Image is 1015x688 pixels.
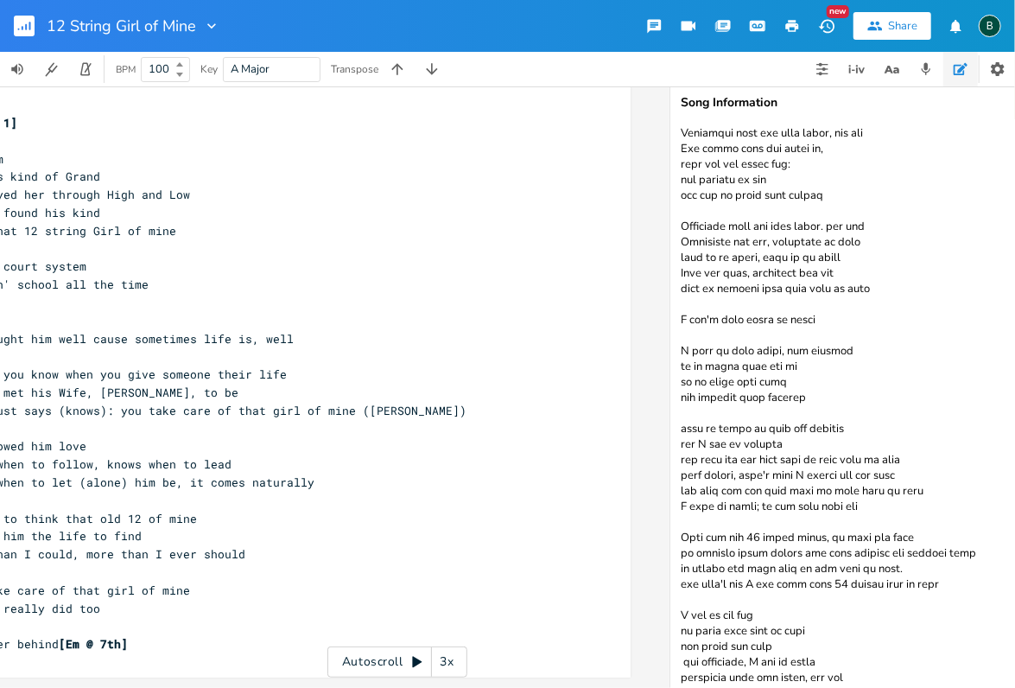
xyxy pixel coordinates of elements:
[979,6,1001,46] button: B
[59,636,128,652] span: [Em @ 7th]
[888,18,917,34] div: Share
[116,65,136,74] div: BPM
[200,64,218,74] div: Key
[231,61,270,77] span: A Major
[327,647,467,678] div: Autoscroll
[432,647,463,678] div: 3x
[331,64,378,74] div: Transpose
[979,15,1001,37] div: BruCe
[47,18,196,34] span: 12 String Girl of Mine
[827,5,849,18] div: New
[809,10,844,41] button: New
[681,97,1005,109] div: Song Information
[853,12,931,40] button: Share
